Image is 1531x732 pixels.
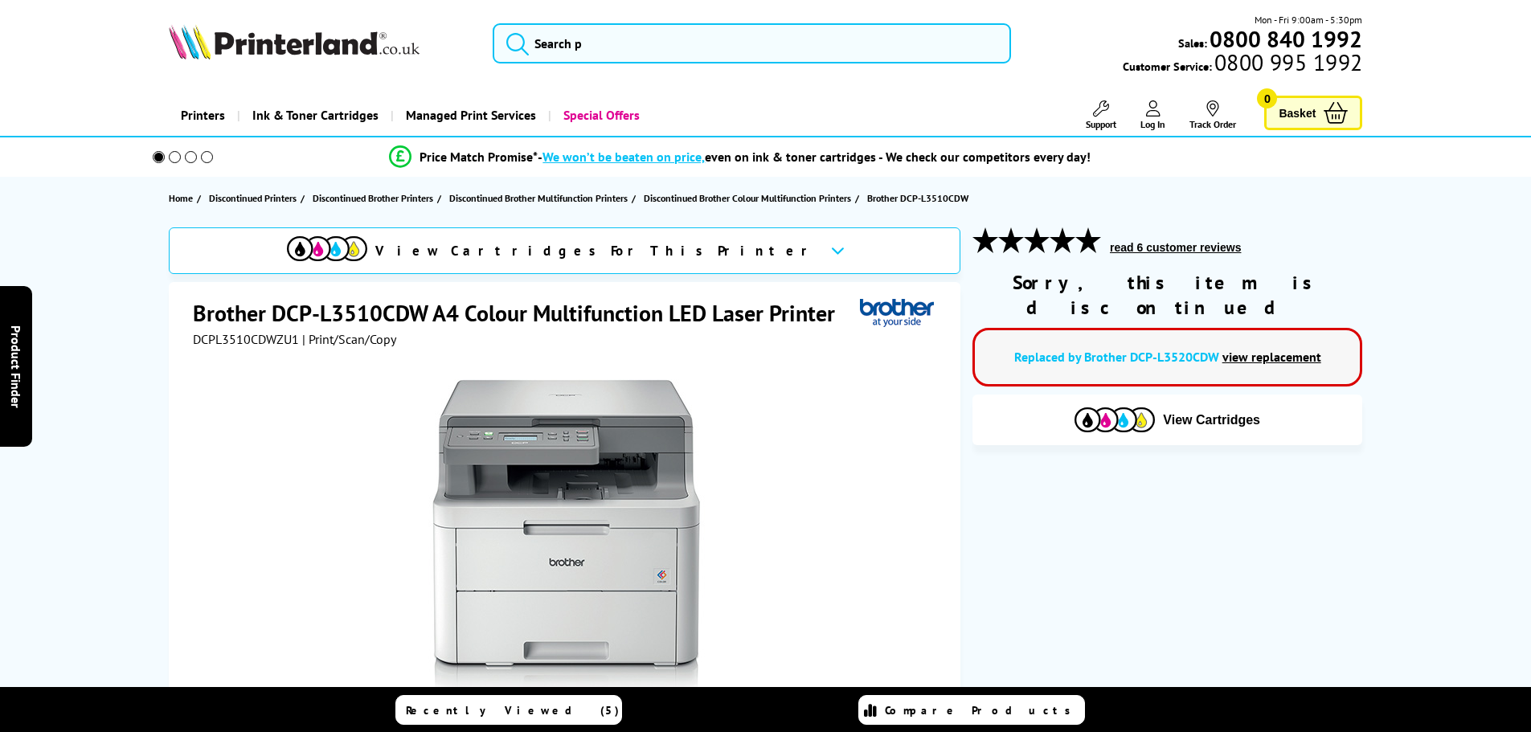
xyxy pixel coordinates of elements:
[1086,118,1116,130] span: Support
[1178,35,1207,51] span: Sales:
[1210,24,1362,54] b: 0800 840 1992
[1257,88,1277,108] span: 0
[1279,102,1316,124] span: Basket
[193,298,851,328] h1: Brother DCP-L3510CDW A4 Colour Multifunction LED Laser Printer
[169,24,473,63] a: Printerland Logo
[449,190,632,207] a: Discontinued Brother Multifunction Printers
[1140,100,1165,130] a: Log In
[131,143,1350,171] li: modal_Promise
[1140,118,1165,130] span: Log In
[409,379,724,694] img: Brother DCP-L3510CDW
[395,695,622,725] a: Recently Viewed (5)
[885,703,1079,718] span: Compare Products
[1014,349,1219,365] a: Replaced by Brother DCP-L3520CDW
[169,95,237,136] a: Printers
[542,149,705,165] span: We won’t be beaten on price,
[169,24,420,59] img: Printerland Logo
[313,190,433,207] span: Discontinued Brother Printers
[209,190,297,207] span: Discontinued Printers
[867,190,972,207] a: Brother DCP-L3510CDW
[1264,96,1362,130] a: Basket 0
[193,331,299,347] span: DCPL3510CDWZU1
[1075,407,1155,432] img: Cartridges
[1222,349,1321,365] a: view replacement
[1086,100,1116,130] a: Support
[420,149,538,165] span: Price Match Promise*
[237,95,391,136] a: Ink & Toner Cartridges
[252,95,379,136] span: Ink & Toner Cartridges
[1207,31,1362,47] a: 0800 840 1992
[867,190,968,207] span: Brother DCP-L3510CDW
[313,190,437,207] a: Discontinued Brother Printers
[1189,100,1236,130] a: Track Order
[1105,240,1246,255] button: read 6 customer reviews
[169,190,193,207] span: Home
[391,95,548,136] a: Managed Print Services
[8,325,24,407] span: Product Finder
[406,703,620,718] span: Recently Viewed (5)
[449,190,628,207] span: Discontinued Brother Multifunction Printers
[493,23,1011,63] input: Search p
[538,149,1091,165] div: - even on ink & toner cartridges - We check our competitors every day!
[548,95,652,136] a: Special Offers
[209,190,301,207] a: Discontinued Printers
[302,331,396,347] span: | Print/Scan/Copy
[644,190,855,207] a: Discontinued Brother Colour Multifunction Printers
[1163,413,1260,427] span: View Cartridges
[169,190,197,207] a: Home
[644,190,851,207] span: Discontinued Brother Colour Multifunction Printers
[1212,55,1362,70] span: 0800 995 1992
[985,407,1350,433] button: View Cartridges
[860,298,934,328] img: Brother
[972,270,1362,320] div: Sorry, this item is discontinued
[375,242,817,260] span: View Cartridges For This Printer
[1123,55,1362,74] span: Customer Service:
[287,236,367,261] img: View Cartridges
[858,695,1085,725] a: Compare Products
[1255,12,1362,27] span: Mon - Fri 9:00am - 5:30pm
